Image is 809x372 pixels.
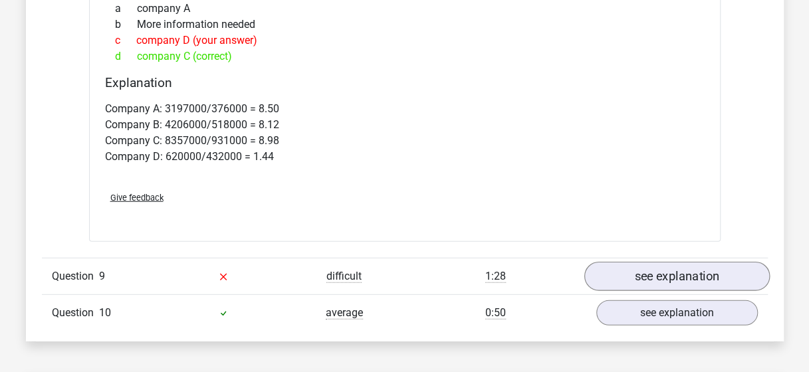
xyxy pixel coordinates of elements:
[326,306,363,320] span: average
[105,1,705,17] div: company A
[485,306,506,320] span: 0:50
[596,300,758,325] a: see explanation
[115,33,136,48] span: c
[105,48,705,64] div: company C (correct)
[52,268,99,284] span: Question
[105,17,705,33] div: More information needed
[52,305,99,321] span: Question
[115,48,137,64] span: d
[99,306,111,319] span: 10
[105,33,705,48] div: company D (your answer)
[110,193,164,203] span: Give feedback
[105,75,705,90] h4: Explanation
[326,270,362,283] span: difficult
[115,17,137,33] span: b
[485,270,506,283] span: 1:28
[99,270,105,282] span: 9
[584,262,769,291] a: see explanation
[105,101,705,165] p: Company A: 3197000/376000 = 8.50 Company B: 4206000/518000 = 8.12 Company C: 8357000/931000 = 8.9...
[115,1,137,17] span: a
